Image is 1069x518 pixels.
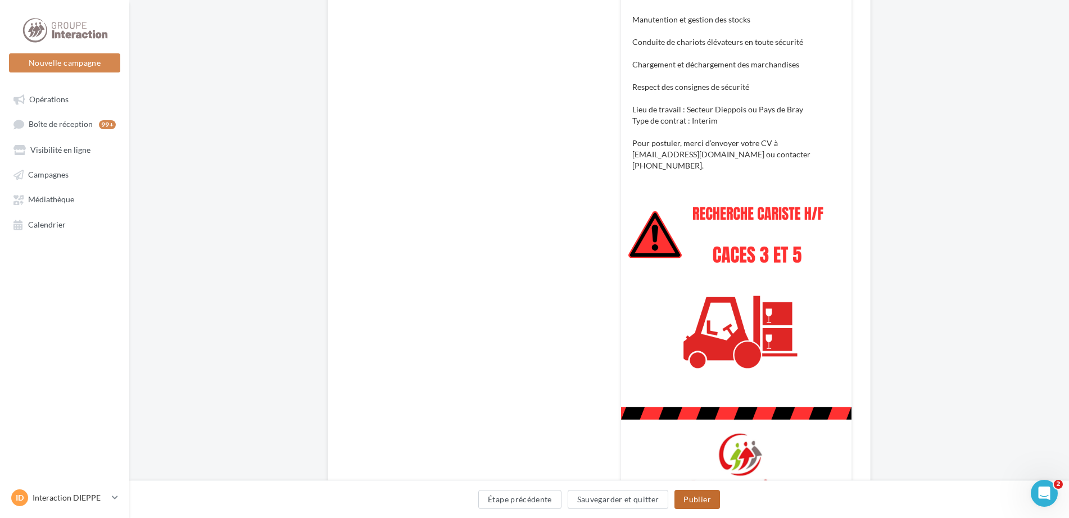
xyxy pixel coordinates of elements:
[1054,480,1063,489] span: 2
[7,89,123,109] a: Opérations
[33,492,107,503] p: Interaction DIEPPE
[478,490,561,509] button: Étape précédente
[7,164,123,184] a: Campagnes
[674,490,719,509] button: Publier
[7,189,123,209] a: Médiathèque
[28,170,69,179] span: Campagnes
[9,487,120,508] a: ID Interaction DIEPPE
[29,94,69,104] span: Opérations
[9,53,120,72] button: Nouvelle campagne
[99,120,116,129] div: 99+
[7,113,123,134] a: Boîte de réception99+
[7,214,123,234] a: Calendrier
[28,195,74,205] span: Médiathèque
[568,490,669,509] button: Sauvegarder et quitter
[7,139,123,160] a: Visibilité en ligne
[16,492,24,503] span: ID
[30,145,90,155] span: Visibilité en ligne
[1031,480,1058,507] iframe: Intercom live chat
[28,220,66,229] span: Calendrier
[29,120,93,129] span: Boîte de réception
